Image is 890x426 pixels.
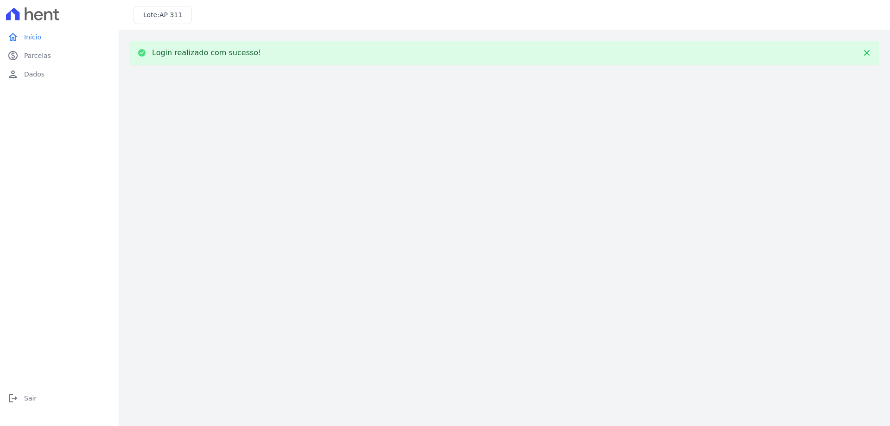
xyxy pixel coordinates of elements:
[7,32,19,43] i: home
[7,50,19,61] i: paid
[24,32,41,42] span: Início
[4,389,115,407] a: logoutSair
[7,69,19,80] i: person
[24,70,44,79] span: Dados
[24,51,51,60] span: Parcelas
[143,10,182,20] h3: Lote:
[7,393,19,404] i: logout
[4,46,115,65] a: paidParcelas
[4,28,115,46] a: homeInício
[152,48,261,57] p: Login realizado com sucesso!
[4,65,115,83] a: personDados
[159,11,182,19] span: AP 311
[24,394,37,403] span: Sair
